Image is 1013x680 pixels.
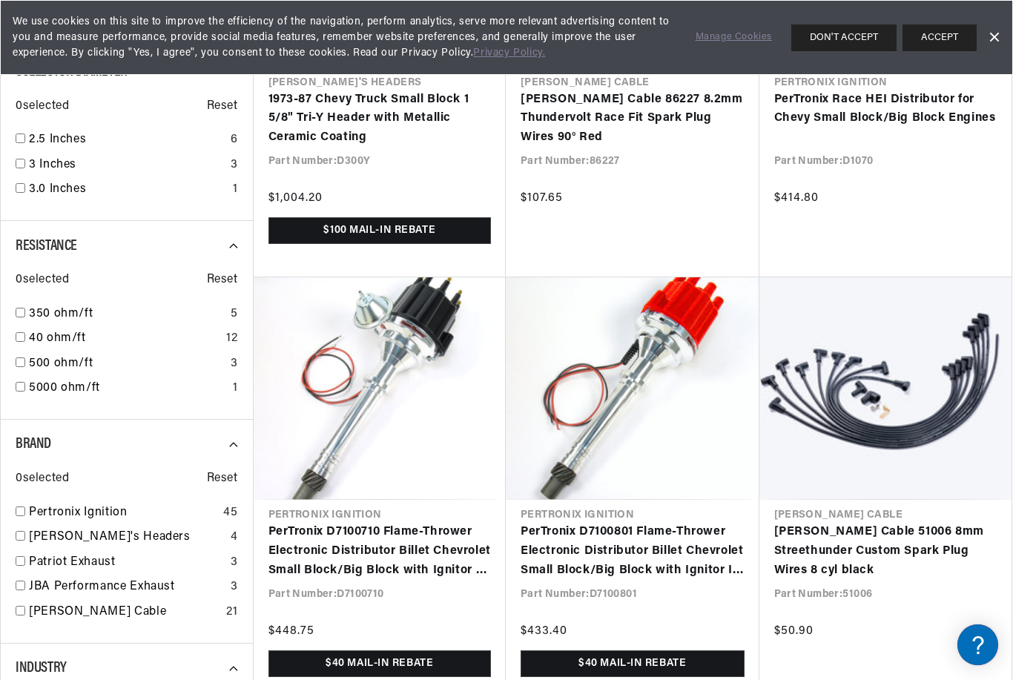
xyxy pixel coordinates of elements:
a: POWERED BY ENCHANT [204,427,286,441]
a: 5000 ohm/ft [29,379,227,398]
div: 45 [223,504,237,523]
a: 350 ohm/ft [29,305,225,324]
span: Brand [16,437,51,452]
div: Shipping [15,225,282,240]
a: JBA Performance Exhaust [29,578,225,597]
div: JBA Performance Exhaust [15,164,282,178]
span: Reset [207,97,238,116]
div: 5 [231,305,238,324]
a: [PERSON_NAME]'s Headers [29,528,225,547]
a: [PERSON_NAME] Cable [29,603,220,622]
a: [PERSON_NAME] Cable 86227 8.2mm Thundervolt Race Fit Spark Plug Wires 90° Red [521,90,745,148]
span: 0 selected [16,271,69,290]
a: FAQs [15,188,282,211]
a: 40 ohm/ft [29,329,220,349]
a: Pertronix Ignition [29,504,217,523]
button: ACCEPT [903,24,977,51]
a: [PERSON_NAME] Cable 51006 8mm Streethunder Custom Spark Plug Wires 8 cyl black [774,523,997,580]
div: Payment, Pricing, and Promotions [15,348,282,362]
a: 3.0 Inches [29,180,227,199]
a: 2.5 Inches [29,131,225,150]
a: Dismiss Banner [983,27,1005,49]
div: 4 [231,528,238,547]
button: DON'T ACCEPT [791,24,897,51]
span: Industry [16,661,67,676]
a: FAQ [15,126,282,149]
div: 3 [231,156,238,175]
div: 3 [231,553,238,572]
span: We use cookies on this site to improve the efficiency of the navigation, perform analytics, serve... [13,14,675,61]
div: 6 [231,131,238,150]
a: PerTronix D7100801 Flame-Thrower Electronic Distributor Billet Chevrolet Small Block/Big Block wi... [521,523,745,580]
div: 3 [231,354,238,374]
span: Reset [207,271,238,290]
a: Manage Cookies [696,30,772,45]
div: 1 [233,180,238,199]
div: Orders [15,286,282,300]
a: PerTronix Race HEI Distributor for Chevy Small Block/Big Block Engines [774,90,997,128]
a: Shipping FAQs [15,248,282,271]
div: 12 [226,329,237,349]
a: PerTronix D7100710 Flame-Thrower Electronic Distributor Billet Chevrolet Small Block/Big Block wi... [268,523,492,580]
a: Payment, Pricing, and Promotions FAQ [15,371,282,394]
a: Patriot Exhaust [29,553,225,572]
span: Reset [207,469,238,489]
a: 3 Inches [29,156,225,175]
div: 3 [231,578,238,597]
button: Contact Us [15,397,282,423]
a: 1973-87 Chevy Truck Small Block 1 5/8" Tri-Y Header with Metallic Ceramic Coating [268,90,492,148]
div: 1 [233,379,238,398]
a: Privacy Policy. [473,47,545,59]
div: 21 [226,603,237,622]
a: Orders FAQ [15,309,282,332]
span: Resistance [16,239,77,254]
span: 0 selected [16,469,69,489]
a: 500 ohm/ft [29,354,225,374]
span: 0 selected [16,97,69,116]
div: Ignition Products [15,103,282,117]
